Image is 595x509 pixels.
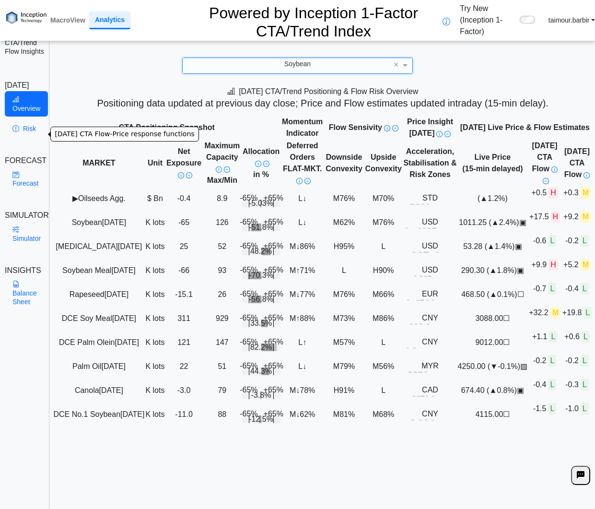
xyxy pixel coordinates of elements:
[457,187,528,211] td: ( 1.2%)
[264,264,283,276] div: +65%
[102,218,126,226] span: [DATE]
[331,386,357,394] span: H
[520,362,527,370] span: CLOSED: Session finished for the day.
[422,242,438,250] span: USD
[529,308,560,317] span: +32.2
[491,218,499,226] span: ▲
[440,274,443,276] text: 290
[296,266,300,274] span: ↑
[437,298,440,300] text: 474
[5,91,48,116] a: Overview
[53,241,144,252] div: [MEDICAL_DATA]
[178,172,184,178] img: Info
[264,360,283,372] div: +65%
[422,338,438,346] span: CNY
[533,237,556,245] span: -0.6
[240,408,257,420] div: -65%
[296,338,309,346] span: L
[457,402,528,426] td: 4115.00
[145,140,165,187] th: Unit
[300,386,315,394] span: 78%
[296,386,300,394] span: ↓
[392,125,398,131] img: Read More
[529,213,560,221] span: +17.5
[565,356,588,365] span: -0.2
[250,366,272,377] span: 44.3%
[562,308,592,317] span: +19.8
[370,290,397,298] span: M
[548,355,556,367] span: L
[451,250,455,252] text: 55.27
[203,331,242,355] td: 147
[203,355,242,379] td: 51
[50,127,198,142] div: [DATE] CTA Flow-Price response functions
[53,409,144,420] div: DCE No.1 Soybean
[422,314,438,322] span: CNY
[378,266,394,274] span: 90%
[5,210,44,221] div: SIMULATOR
[5,276,45,310] a: Balance Sheet
[111,266,135,274] span: [DATE]
[548,187,558,199] span: H
[562,146,592,180] div: [DATE] CTA Flow
[165,307,202,331] td: 311
[434,370,438,372] text: 4301
[379,386,388,394] span: L
[528,140,561,186] div: [DATE] CTA Flow
[240,216,257,228] div: -65%
[420,274,422,276] text: 281
[53,116,280,140] th: CTA Positioning Snapshot
[549,331,557,343] span: L
[490,290,497,298] span: ▲
[203,211,242,235] td: 126
[339,218,355,226] span: 62%
[413,202,418,204] text: -0.93
[581,283,589,295] span: L
[5,221,48,246] a: Simulator
[489,386,497,394] span: ▲
[457,140,528,187] th: Live Price
[296,290,300,298] span: ↓
[581,379,589,391] span: L
[240,288,257,300] div: -65%
[444,131,451,137] img: Read More
[300,314,315,322] span: 88%
[582,331,590,343] span: L
[165,355,202,379] td: 22
[300,290,315,298] span: 77%
[165,235,202,259] td: 25
[433,274,436,276] text: 290
[203,307,242,331] td: 929
[457,379,528,402] td: 674.40 ( 0.8%)
[425,250,430,252] text: 52.87
[370,194,397,202] span: M
[422,386,438,394] span: CAD
[565,284,588,293] span: -0.4
[296,242,300,250] span: ↓
[331,194,357,202] span: M
[533,284,556,293] span: -0.7
[490,362,498,370] span: ▼
[548,259,558,271] span: H
[145,379,165,402] td: K lots
[296,314,300,322] span: ↑
[421,362,439,370] span: MYR
[426,226,429,228] text: 983
[428,274,431,276] text: 286
[422,194,438,202] span: STD
[339,314,355,322] span: 73%
[430,394,433,396] text: 674
[519,218,526,226] span: OPEN: Market session is currently open.
[457,211,528,235] td: 1011.25 ( 2.4%)
[47,12,89,28] a: MacroView
[371,266,397,274] span: H
[53,140,145,187] th: MARKET
[429,298,432,300] text: 468
[112,314,136,322] span: [DATE]
[548,379,556,391] span: L
[115,338,139,346] span: [DATE]
[438,322,442,324] text: 3119
[5,120,48,137] a: Risk
[145,331,165,355] td: K lots
[437,394,440,396] text: 680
